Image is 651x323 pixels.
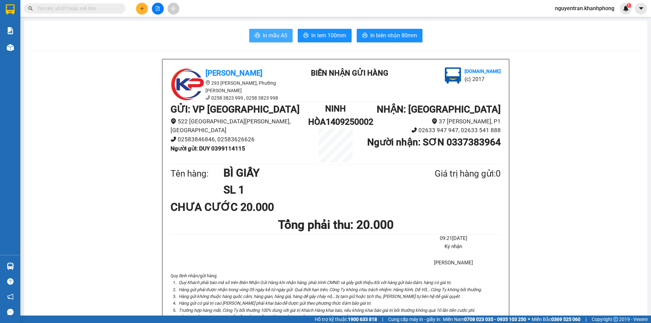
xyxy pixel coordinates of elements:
span: Cung cấp máy in - giấy in: [388,316,441,323]
button: aim [167,3,179,15]
span: environment [205,80,210,85]
b: BIÊN NHẬN GỬI HÀNG [311,69,388,77]
span: | [382,316,383,323]
li: 09:21[DATE] [406,235,501,243]
span: aim [171,6,176,11]
span: notification [7,294,14,300]
strong: 0708 023 035 - 0935 103 250 [464,317,526,322]
div: Tên hàng: [171,167,223,181]
b: NHẬN : [GEOGRAPHIC_DATA] [377,104,501,115]
span: nguyentran.khanhphong [550,4,620,13]
b: [DOMAIN_NAME] [57,26,93,31]
span: question-circle [7,278,14,285]
button: caret-down [635,3,647,15]
span: caret-down [638,5,644,12]
li: 02633 947 947, 02633 541 888 [363,126,501,135]
li: [PERSON_NAME] [406,259,501,267]
li: (c) 2017 [465,75,501,83]
span: printer [362,33,368,39]
button: printerIn mẫu A5 [249,29,293,42]
img: logo.jpg [8,8,42,42]
i: Quý Khách phải báo mã số trên Biên Nhận Gửi Hàng khi nhận hàng, phải trình CMND và giấy giới thiệ... [179,280,451,285]
li: (c) 2017 [57,32,93,41]
li: 293 [PERSON_NAME], Phường [PERSON_NAME] [171,79,293,94]
li: HÀNG KHÔNG BỌC NHỰA KỸ NẾU XẢY RA ẨM ƯỚT, NHÀ XE KHÔNG CHỊU TRÁCH NHIỆM. [177,314,501,321]
b: Người nhận : SƠN 0337383964 [367,137,501,148]
span: | [586,316,587,323]
span: plus [140,6,144,11]
span: Hỗ trợ kỹ thuật: [315,316,377,323]
li: 522 [GEOGRAPHIC_DATA][PERSON_NAME], [GEOGRAPHIC_DATA] [171,117,308,135]
i: Hàng gửi không thuộc hàng quốc cấm, hàng gian, hàng giả, hàng dễ gây cháy nổ,...bị tạm giữ hoặc t... [179,294,460,299]
span: In biên nhận 80mm [370,31,417,40]
b: [PERSON_NAME] [8,44,38,76]
img: icon-new-feature [623,5,629,12]
img: logo.jpg [171,67,204,101]
input: Tìm tên, số ĐT hoặc mã đơn [37,5,117,12]
span: phone [205,95,210,100]
span: copyright [613,317,618,322]
strong: 1900 633 818 [348,317,377,322]
b: BIÊN NHẬN GỬI HÀNG [44,10,65,54]
h1: BÌ GIẤY [223,164,402,181]
span: phone [171,136,176,142]
span: In tem 100mm [311,31,346,40]
i: Trường hợp hàng mất, Công Ty bồi thường 100% đúng với giá trị Khách Hàng khai báo, nếu không khai... [179,308,475,313]
b: GỬI : VP [GEOGRAPHIC_DATA] [171,104,300,115]
span: file-add [155,6,160,11]
span: ⚪️ [528,318,530,321]
span: Miền Bắc [532,316,580,323]
span: 1 [628,3,630,8]
strong: 0369 525 060 [551,317,580,322]
b: [DOMAIN_NAME] [465,68,501,74]
b: [PERSON_NAME] [205,69,262,77]
span: Miền Nam [443,316,526,323]
li: 0258 3823 999 , 0258 3823 998 [171,94,293,102]
span: environment [432,118,437,124]
button: plus [136,3,148,15]
button: file-add [152,3,164,15]
i: Hàng gửi phải được nhận trong vòng 05 ngày kể từ ngày gửi. Quá thời hạn trên, Công Ty không chịu ... [179,287,482,292]
span: search [28,6,33,11]
span: In mẫu A5 [263,31,287,40]
sup: 1 [627,3,631,8]
img: logo.jpg [74,8,90,25]
li: Ký nhận [406,243,501,251]
div: CHƯA CƯỚC 20.000 [171,199,279,216]
img: solution-icon [7,27,14,34]
button: printerIn biên nhận 80mm [357,29,422,42]
span: environment [171,118,176,124]
img: warehouse-icon [7,44,14,51]
div: Giá trị hàng gửi: 0 [402,167,501,181]
h1: SL 1 [223,181,402,198]
span: printer [303,33,309,39]
h1: NINH HÒA1409250002 [308,102,363,129]
img: warehouse-icon [7,263,14,270]
li: 02583846846, 02583626626 [171,135,308,144]
button: printerIn tem 100mm [298,29,352,42]
h1: Tổng phải thu: 20.000 [171,216,501,234]
img: logo-vxr [6,4,15,15]
span: phone [411,127,417,133]
b: Người gửi : DUY 0399114115 [171,145,245,152]
i: Hàng gửi có giá trị cao [PERSON_NAME] phải khai báo để được gửi theo phương thức đảm bảo giá trị. [179,301,371,306]
span: printer [255,33,260,39]
span: message [7,309,14,315]
img: logo.jpg [445,67,461,84]
li: 37 [PERSON_NAME], P1 [363,117,501,126]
